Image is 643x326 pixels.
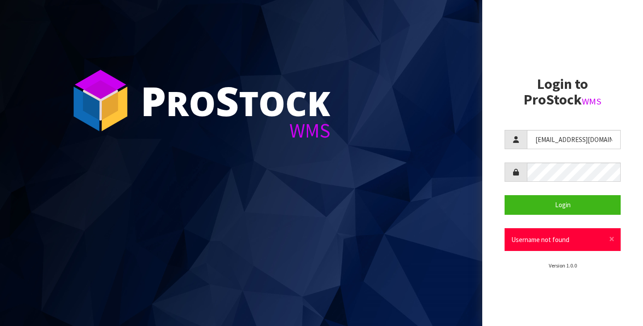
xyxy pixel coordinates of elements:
div: ro tock [141,80,330,121]
span: P [141,73,166,128]
span: × [609,233,614,245]
button: Login [505,195,621,214]
div: WMS [141,121,330,141]
small: WMS [582,96,601,107]
span: S [216,73,239,128]
span: Username not found [511,235,569,244]
input: Username [527,130,621,149]
small: Version 1.0.0 [549,262,577,269]
img: ProStock Cube [67,67,134,134]
h2: Login to ProStock [505,76,621,108]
